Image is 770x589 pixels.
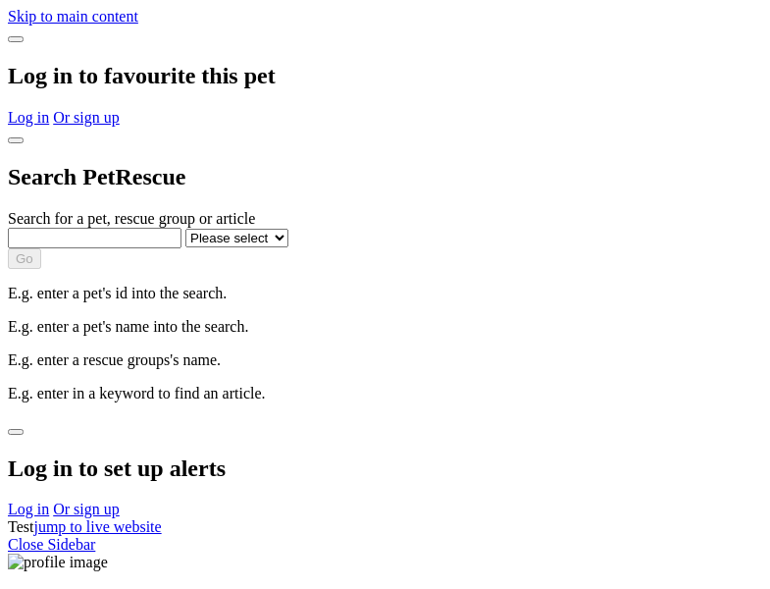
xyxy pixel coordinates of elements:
div: Dialog Window - Close (Press escape to close) [8,418,762,519]
h2: Log in to set up alerts [8,455,762,482]
a: Log in [8,501,49,517]
a: Close Sidebar [8,536,95,553]
h2: Search PetRescue [8,164,762,190]
h2: Log in to favourite this pet [8,63,762,89]
button: close [8,429,24,435]
a: Or sign up [53,109,120,126]
label: Search for a pet, rescue group or article [8,210,255,227]
p: E.g. enter a pet's id into the search. [8,285,762,302]
a: Log in [8,109,49,126]
a: Skip to main content [8,8,138,25]
img: profile image [8,554,108,571]
p: E.g. enter a pet's name into the search. [8,318,762,336]
button: close [8,137,24,143]
div: Dialog Window - Close (Press escape to close) [8,26,762,127]
a: Or sign up [53,501,120,517]
p: E.g. enter a rescue groups's name. [8,351,762,369]
p: E.g. enter in a keyword to find an article. [8,385,762,402]
a: jump to live website [33,518,161,535]
div: Test [8,518,762,536]
button: Go [8,248,41,269]
div: Dialog Window - Close (Press escape to close) [8,127,762,402]
button: close [8,36,24,42]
